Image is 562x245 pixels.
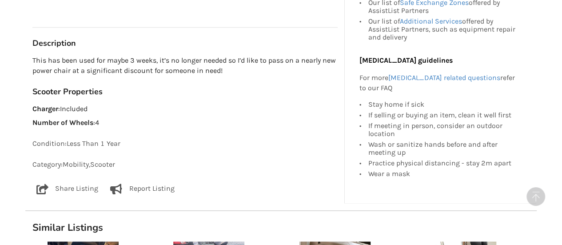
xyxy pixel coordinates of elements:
div: If meeting in person, consider an outdoor location [368,120,518,139]
div: Practice physical distancing - stay 2m apart [368,157,518,168]
strong: Charger [32,104,58,113]
b: [MEDICAL_DATA] guidelines [359,56,452,64]
p: For more refer to our FAQ [359,73,518,93]
a: [MEDICAL_DATA] related questions [388,73,500,82]
strong: Number of Wheels [32,118,93,127]
p: : Included [32,104,338,114]
div: If selling or buying an item, clean it well first [368,109,518,120]
p: Category: Mobility , Scooter [32,160,338,170]
p: Condition: Less Than 1 Year [32,139,338,149]
p: This has been used for maybe 3 weeks, it’s no longer needed so I’d like to pass on a nearly new p... [32,56,338,76]
h3: Description [32,38,338,48]
div: Our list of offered by AssistList Partners, such as equipment repair and delivery [368,16,518,41]
a: Additional Services [399,17,462,25]
h3: Scooter Properties [32,87,338,97]
p: Report Listing [129,184,175,194]
p: Share Listing [55,184,98,194]
p: : 4 [32,118,338,128]
div: Wash or sanitize hands before and after meeting up [368,139,518,157]
div: Stay home if sick [368,100,518,109]
h1: Similar Listings [25,221,537,234]
div: Wear a mask [368,168,518,177]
